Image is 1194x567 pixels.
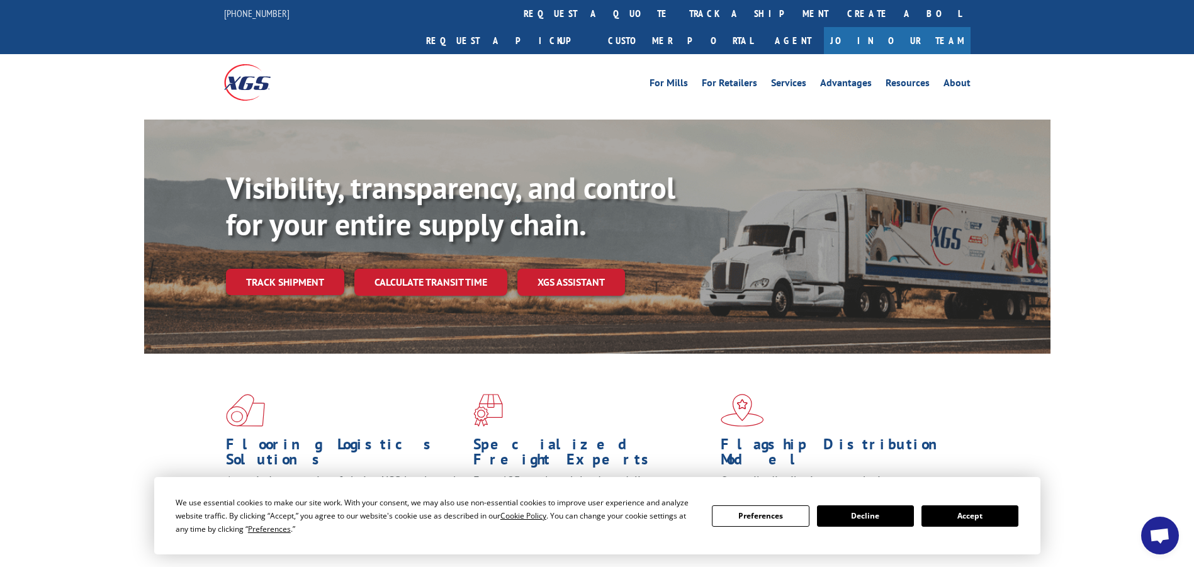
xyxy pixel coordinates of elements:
[817,505,914,527] button: Decline
[417,27,599,54] a: Request a pickup
[473,437,711,473] h1: Specialized Freight Experts
[226,269,344,295] a: Track shipment
[354,269,507,296] a: Calculate transit time
[943,78,971,92] a: About
[224,7,290,20] a: [PHONE_NUMBER]
[226,473,463,518] span: As an industry carrier of choice, XGS has brought innovation and dedication to flooring logistics...
[599,27,762,54] a: Customer Portal
[473,394,503,427] img: xgs-icon-focused-on-flooring-red
[517,269,625,296] a: XGS ASSISTANT
[771,78,806,92] a: Services
[721,473,952,503] span: Our agile distribution network gives you nationwide inventory management on demand.
[702,78,757,92] a: For Retailers
[721,394,764,427] img: xgs-icon-flagship-distribution-model-red
[712,505,809,527] button: Preferences
[1141,517,1179,554] a: Open chat
[820,78,872,92] a: Advantages
[154,477,1040,554] div: Cookie Consent Prompt
[921,505,1018,527] button: Accept
[176,496,697,536] div: We use essential cookies to make our site work. With your consent, we may also use non-essential ...
[762,27,824,54] a: Agent
[226,437,464,473] h1: Flooring Logistics Solutions
[500,510,546,521] span: Cookie Policy
[721,437,959,473] h1: Flagship Distribution Model
[824,27,971,54] a: Join Our Team
[886,78,930,92] a: Resources
[248,524,291,534] span: Preferences
[473,473,711,529] p: From 123 overlength loads to delicate cargo, our experienced staff knows the best way to move you...
[650,78,688,92] a: For Mills
[226,168,675,244] b: Visibility, transparency, and control for your entire supply chain.
[226,394,265,427] img: xgs-icon-total-supply-chain-intelligence-red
